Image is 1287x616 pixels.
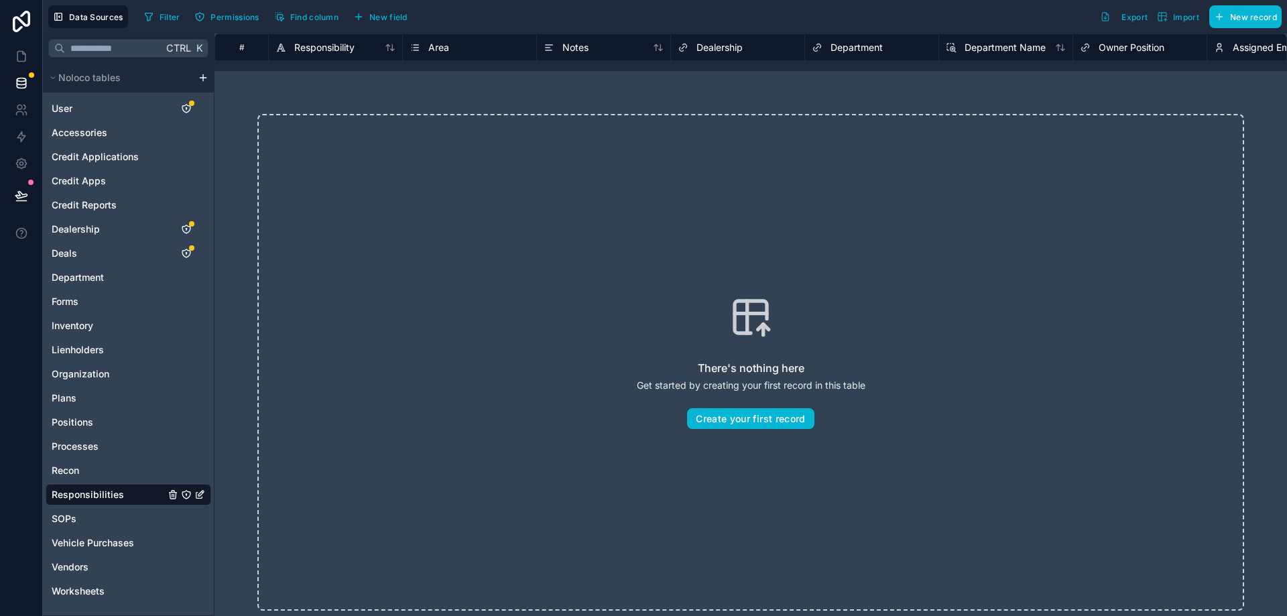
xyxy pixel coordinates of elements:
[1152,5,1204,28] button: Import
[1095,5,1152,28] button: Export
[69,12,123,22] span: Data Sources
[194,44,204,53] span: K
[1099,41,1164,54] span: Owner Position
[1121,12,1148,22] span: Export
[294,41,355,54] span: Responsibility
[1230,12,1277,22] span: New record
[696,41,743,54] span: Dealership
[139,7,185,27] button: Filter
[831,41,883,54] span: Department
[269,7,343,27] button: Find column
[1204,5,1282,28] a: New record
[637,379,865,392] p: Get started by creating your first record in this table
[190,7,269,27] a: Permissions
[349,7,412,27] button: New field
[369,12,408,22] span: New field
[687,408,814,430] button: Create your first record
[165,40,192,56] span: Ctrl
[698,360,804,376] h2: There's nothing here
[190,7,263,27] button: Permissions
[428,41,449,54] span: Area
[1209,5,1282,28] button: New record
[48,5,128,28] button: Data Sources
[160,12,180,22] span: Filter
[290,12,339,22] span: Find column
[965,41,1046,54] span: Department Name
[1173,12,1199,22] span: Import
[210,12,259,22] span: Permissions
[562,41,589,54] span: Notes
[225,42,258,52] div: #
